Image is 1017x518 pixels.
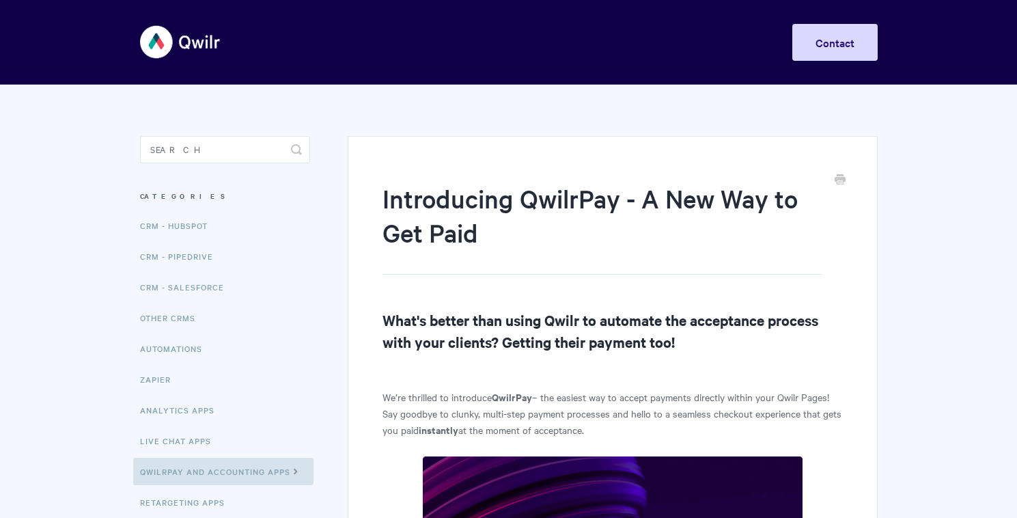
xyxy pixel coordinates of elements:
a: CRM - Salesforce [140,273,234,301]
a: Contact [792,24,878,61]
a: CRM - HubSpot [140,212,218,239]
a: QwilrPay and Accounting Apps [133,458,314,485]
a: Automations [140,335,212,362]
a: Print this Article [835,173,846,188]
h3: Categories [140,184,310,208]
h1: Introducing QwilrPay - A New Way to Get Paid [382,181,822,275]
a: Zapier [140,366,181,393]
input: Search [140,136,310,163]
h2: What's better than using Qwilr to automate the acceptance process with your clients? Getting thei... [382,309,842,353]
a: Retargeting Apps [140,489,235,516]
a: Live Chat Apps [140,427,221,454]
a: Other CRMs [140,304,206,331]
p: We’re thrilled to introduce – the easiest way to accept payments directly within your Qwilr Pages... [382,389,842,438]
strong: instantly [419,422,458,437]
img: Qwilr Help Center [140,16,221,68]
a: CRM - Pipedrive [140,243,223,270]
strong: QwilrPay [492,390,532,404]
a: Analytics Apps [140,396,225,424]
